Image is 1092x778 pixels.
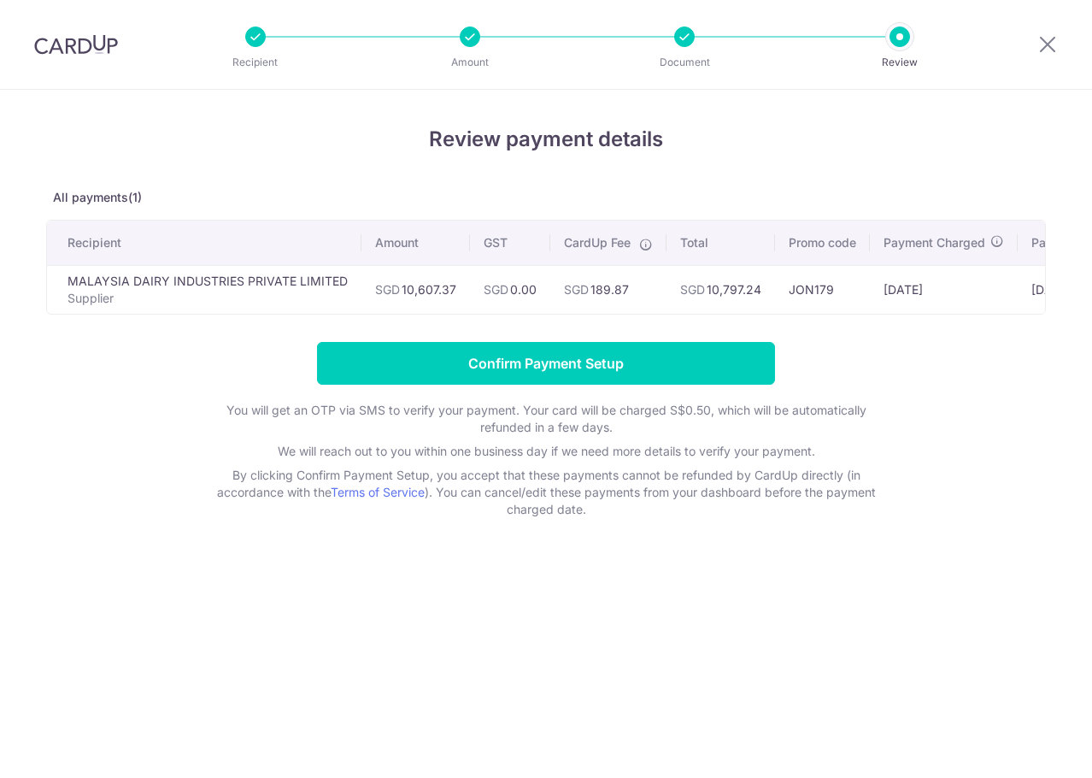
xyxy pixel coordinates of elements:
span: SGD [484,282,508,297]
p: Amount [407,54,533,71]
p: All payments(1) [46,189,1046,206]
a: Terms of Service [331,485,425,499]
th: Amount [361,221,470,265]
th: Total [666,221,775,265]
td: JON179 [775,265,870,314]
p: Supplier [68,290,348,307]
span: SGD [564,282,589,297]
p: Document [621,54,748,71]
td: 10,607.37 [361,265,470,314]
img: CardUp [34,34,118,55]
p: You will get an OTP via SMS to verify your payment. Your card will be charged S$0.50, which will ... [204,402,888,436]
p: Recipient [192,54,319,71]
td: 10,797.24 [666,265,775,314]
th: Promo code [775,221,870,265]
td: MALAYSIA DAIRY INDUSTRIES PRIVATE LIMITED [47,265,361,314]
span: SGD [375,282,400,297]
p: By clicking Confirm Payment Setup, you accept that these payments cannot be refunded by CardUp di... [204,467,888,518]
iframe: Opens a widget where you can find more information [983,727,1075,769]
td: 189.87 [550,265,666,314]
p: Review [837,54,963,71]
td: [DATE] [870,265,1018,314]
span: Payment Charged [884,234,985,251]
input: Confirm Payment Setup [317,342,775,385]
h4: Review payment details [46,124,1046,155]
span: SGD [680,282,705,297]
span: CardUp Fee [564,234,631,251]
th: Recipient [47,221,361,265]
p: We will reach out to you within one business day if we need more details to verify your payment. [204,443,888,460]
td: 0.00 [470,265,550,314]
th: GST [470,221,550,265]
